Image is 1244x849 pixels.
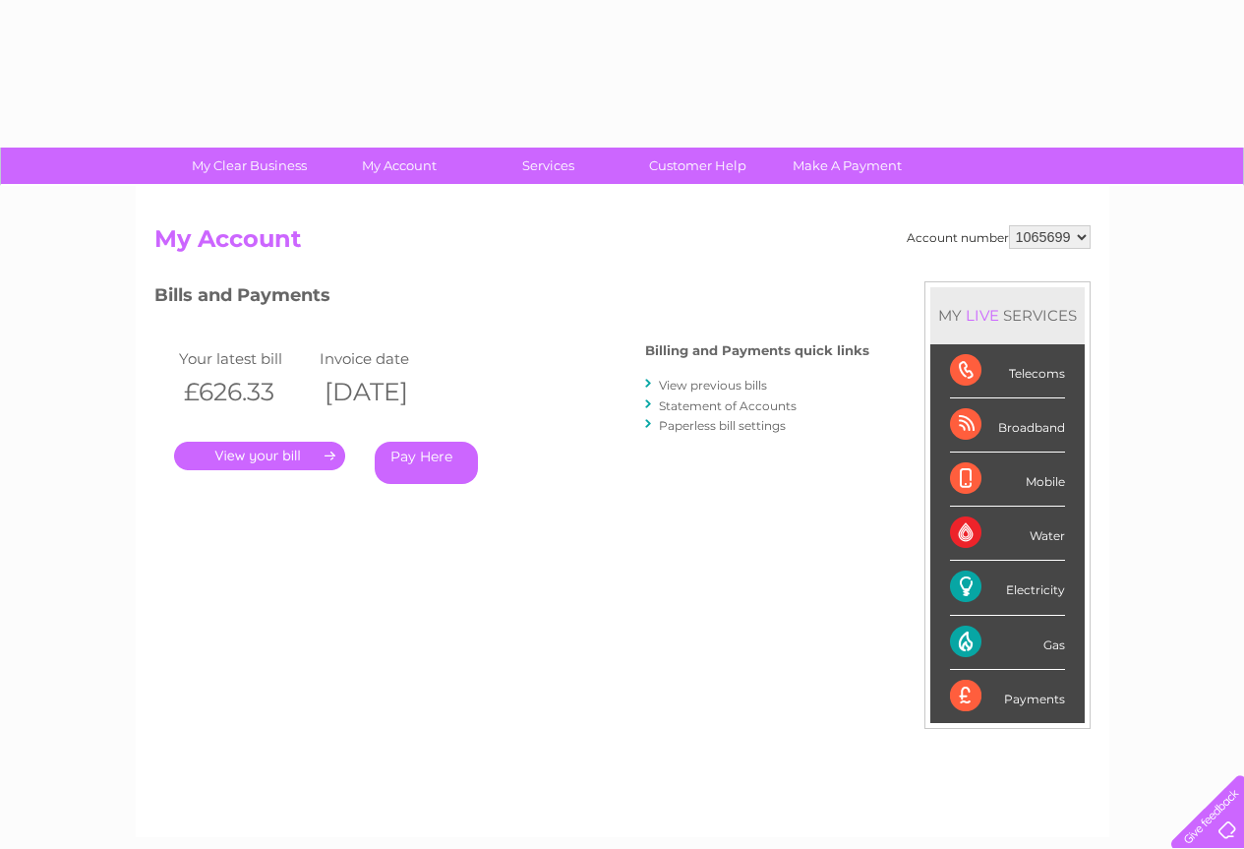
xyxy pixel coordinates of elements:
a: My Clear Business [168,148,330,184]
a: My Account [318,148,480,184]
div: Payments [950,670,1065,723]
div: LIVE [962,306,1003,325]
div: Broadband [950,398,1065,453]
th: [DATE] [315,372,456,412]
h2: My Account [154,225,1091,263]
a: Services [467,148,629,184]
th: £626.33 [174,372,316,412]
div: Gas [950,616,1065,670]
div: Account number [907,225,1091,249]
td: Invoice date [315,345,456,372]
h4: Billing and Payments quick links [645,343,869,358]
a: View previous bills [659,378,767,393]
h3: Bills and Payments [154,281,869,316]
a: Pay Here [375,442,478,484]
a: Paperless bill settings [659,418,786,433]
div: Telecoms [950,344,1065,398]
div: Mobile [950,453,1065,507]
a: Customer Help [617,148,779,184]
div: MY SERVICES [930,287,1085,343]
a: . [174,442,345,470]
a: Make A Payment [766,148,928,184]
div: Electricity [950,561,1065,615]
div: Water [950,507,1065,561]
a: Statement of Accounts [659,398,797,413]
td: Your latest bill [174,345,316,372]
